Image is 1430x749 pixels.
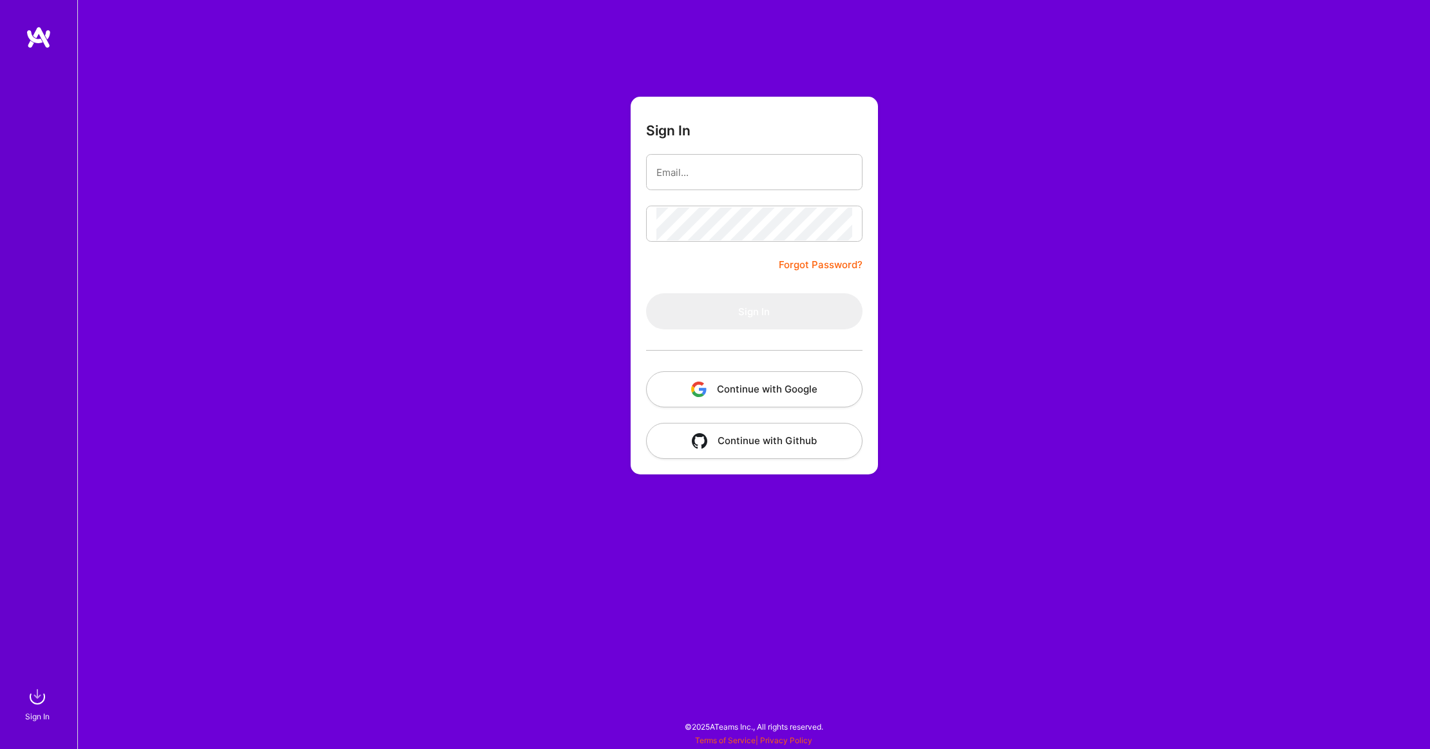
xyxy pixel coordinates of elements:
button: Sign In [646,293,863,329]
button: Continue with Google [646,371,863,407]
span: | [695,735,812,745]
button: Continue with Github [646,423,863,459]
a: Privacy Policy [760,735,812,745]
img: sign in [24,684,50,710]
a: Forgot Password? [779,257,863,273]
div: Sign In [25,710,50,723]
img: icon [692,433,707,449]
img: icon [691,382,707,397]
div: © 2025 ATeams Inc., All rights reserved. [77,710,1430,743]
img: logo [26,26,52,49]
h3: Sign In [646,122,691,139]
input: Email... [656,156,852,189]
a: sign inSign In [27,684,50,723]
a: Terms of Service [695,735,756,745]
